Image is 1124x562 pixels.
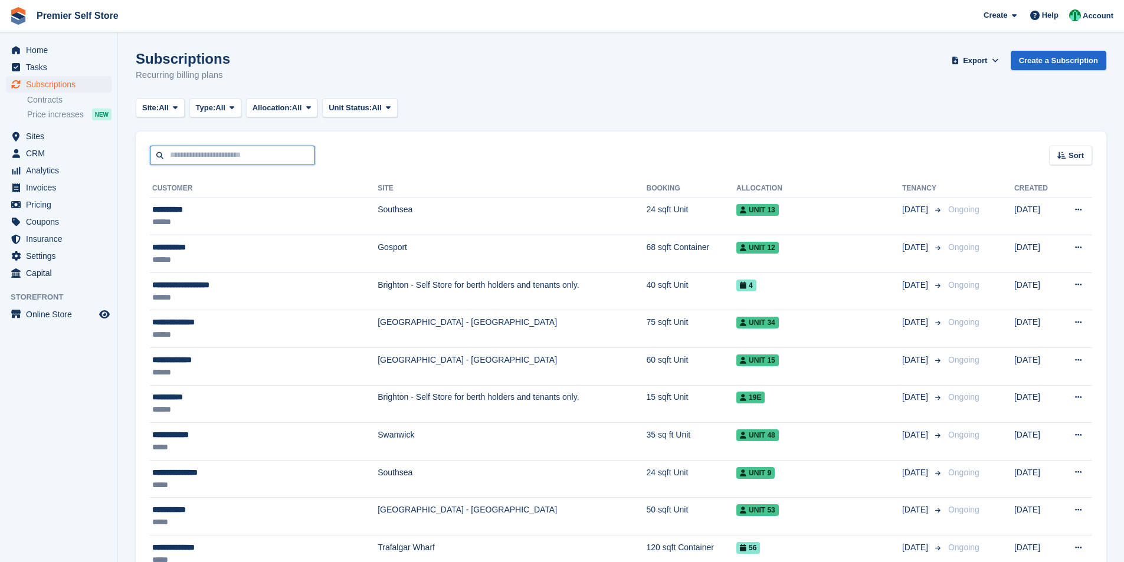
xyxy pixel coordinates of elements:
td: [DATE] [1014,498,1059,535]
td: [GEOGRAPHIC_DATA] - [GEOGRAPHIC_DATA] [378,348,646,386]
a: menu [6,265,112,281]
span: All [215,102,225,114]
span: Ongoing [948,505,979,514]
td: 68 sqft Container [647,235,737,273]
td: Brighton - Self Store for berth holders and tenants only. [378,272,646,310]
span: Unit 48 [736,429,779,441]
span: [DATE] [902,391,930,403]
a: menu [6,196,112,213]
span: Unit 13 [736,204,779,216]
span: Unit 15 [736,354,779,366]
span: Ongoing [948,392,979,402]
a: menu [6,59,112,75]
td: 75 sqft Unit [647,310,737,348]
td: 50 sqft Unit [647,498,737,535]
span: [DATE] [902,279,930,291]
a: Premier Self Store [32,6,123,25]
span: Export [963,55,987,67]
td: [DATE] [1014,198,1059,235]
span: [DATE] [902,316,930,328]
span: Unit Status: [329,102,372,114]
span: Unit 9 [736,467,775,479]
span: Price increases [27,109,84,120]
th: Tenancy [902,179,943,198]
span: Create [984,9,1007,21]
span: Online Store [26,306,97,323]
td: 60 sqft Unit [647,348,737,386]
span: Pricing [26,196,97,213]
td: 15 sqft Unit [647,385,737,423]
span: Insurance [26,231,97,247]
span: Ongoing [948,468,979,477]
span: Account [1083,10,1113,22]
img: stora-icon-8386f47178a22dfd0bd8f6a31ec36ba5ce8667c1dd55bd0f319d3a0aa187defe.svg [9,7,27,25]
span: Ongoing [948,317,979,327]
td: Gosport [378,235,646,273]
a: menu [6,213,112,230]
td: [DATE] [1014,385,1059,423]
span: Invoices [26,179,97,196]
td: [GEOGRAPHIC_DATA] - [GEOGRAPHIC_DATA] [378,498,646,535]
span: Help [1042,9,1059,21]
td: 40 sqft Unit [647,272,737,310]
td: [DATE] [1014,310,1059,348]
td: [DATE] [1014,272,1059,310]
span: [DATE] [902,354,930,366]
button: Unit Status: All [322,98,397,118]
span: Type: [196,102,216,114]
span: Unit 34 [736,317,779,328]
a: menu [6,145,112,162]
th: Booking [647,179,737,198]
span: Allocation: [253,102,292,114]
span: 56 [736,542,760,554]
span: CRM [26,145,97,162]
span: Home [26,42,97,58]
span: Unit 12 [736,242,779,254]
span: Site: [142,102,159,114]
th: Allocation [736,179,902,198]
td: Swanwick [378,423,646,461]
span: [DATE] [902,429,930,441]
td: [DATE] [1014,423,1059,461]
a: menu [6,248,112,264]
button: Allocation: All [246,98,318,118]
span: [DATE] [902,241,930,254]
span: 19E [736,392,765,403]
a: menu [6,76,112,93]
span: Subscriptions [26,76,97,93]
td: 35 sq ft Unit [647,423,737,461]
td: 24 sqft Unit [647,460,737,498]
th: Created [1014,179,1059,198]
p: Recurring billing plans [136,68,230,82]
td: [DATE] [1014,460,1059,498]
span: Settings [26,248,97,264]
a: Preview store [97,307,112,321]
td: Brighton - Self Store for berth holders and tenants only. [378,385,646,423]
th: Customer [150,179,378,198]
button: Site: All [136,98,185,118]
span: Sort [1069,150,1084,162]
a: menu [6,231,112,247]
span: All [372,102,382,114]
a: Create a Subscription [1011,51,1106,70]
span: Sites [26,128,97,144]
span: Capital [26,265,97,281]
span: Storefront [11,291,117,303]
span: Ongoing [948,242,979,252]
a: menu [6,162,112,179]
span: All [292,102,302,114]
td: Southsea [378,460,646,498]
span: 4 [736,280,756,291]
span: All [159,102,169,114]
span: Ongoing [948,430,979,439]
div: NEW [92,109,112,120]
span: [DATE] [902,466,930,479]
button: Type: All [189,98,241,118]
h1: Subscriptions [136,51,230,67]
td: [DATE] [1014,348,1059,386]
th: Site [378,179,646,198]
span: Tasks [26,59,97,75]
span: Ongoing [948,280,979,290]
button: Export [949,51,1001,70]
span: Ongoing [948,205,979,214]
